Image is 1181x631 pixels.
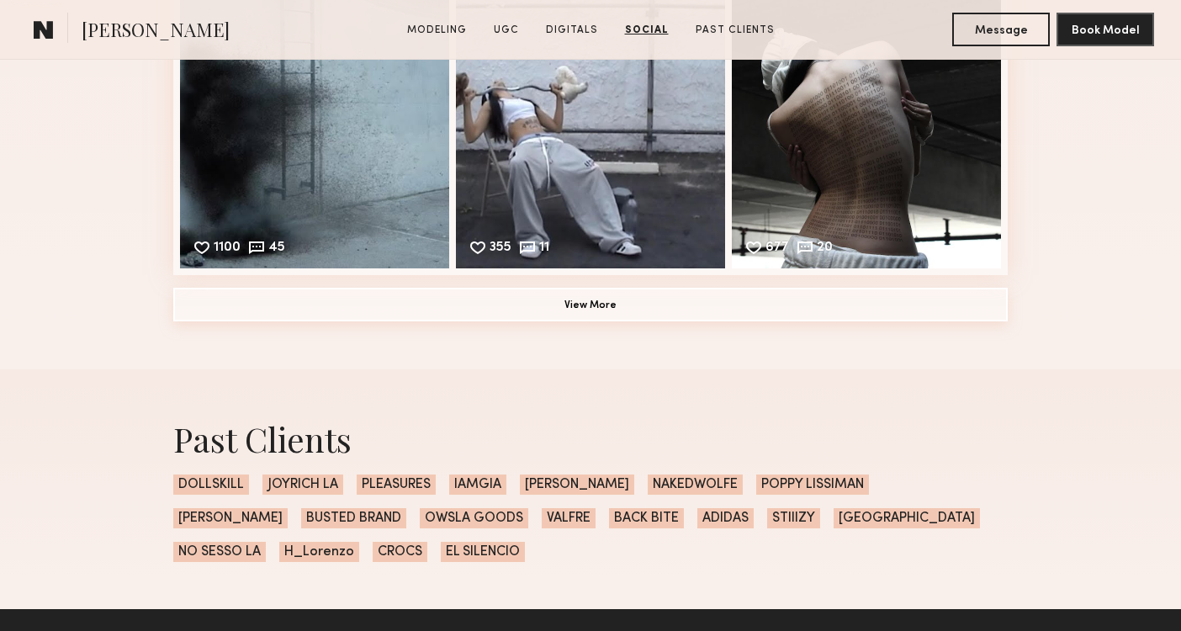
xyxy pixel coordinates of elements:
[449,475,506,495] span: IAMGIA
[765,241,789,257] div: 677
[539,23,605,38] a: Digitals
[609,508,684,528] span: BACK BITE
[756,475,869,495] span: POPPY LISSIMAN
[648,475,743,495] span: NAKEDWOLFE
[441,542,525,562] span: EL SILENCIO
[952,13,1050,46] button: Message
[487,23,526,38] a: UGC
[542,508,596,528] span: VALFRE
[697,508,754,528] span: ADIDAS
[357,475,436,495] span: PLEASURES
[373,542,427,562] span: CROCS
[400,23,474,38] a: Modeling
[173,288,1008,321] button: View More
[301,508,406,528] span: BUSTED BRAND
[268,241,285,257] div: 45
[214,241,241,257] div: 1100
[618,23,675,38] a: Social
[539,241,549,257] div: 11
[173,416,1008,461] div: Past Clients
[82,17,230,46] span: [PERSON_NAME]
[1057,13,1154,46] button: Book Model
[520,475,634,495] span: [PERSON_NAME]
[279,542,359,562] span: H_Lorenzo
[262,475,343,495] span: JOYRICH LA
[173,508,288,528] span: [PERSON_NAME]
[173,542,266,562] span: NO SESSO LA
[817,241,833,257] div: 20
[834,508,980,528] span: [GEOGRAPHIC_DATA]
[767,508,820,528] span: STIIIZY
[173,475,249,495] span: DOLLSKILL
[420,508,528,528] span: OWSLA GOODS
[490,241,511,257] div: 355
[689,23,781,38] a: Past Clients
[1057,22,1154,36] a: Book Model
